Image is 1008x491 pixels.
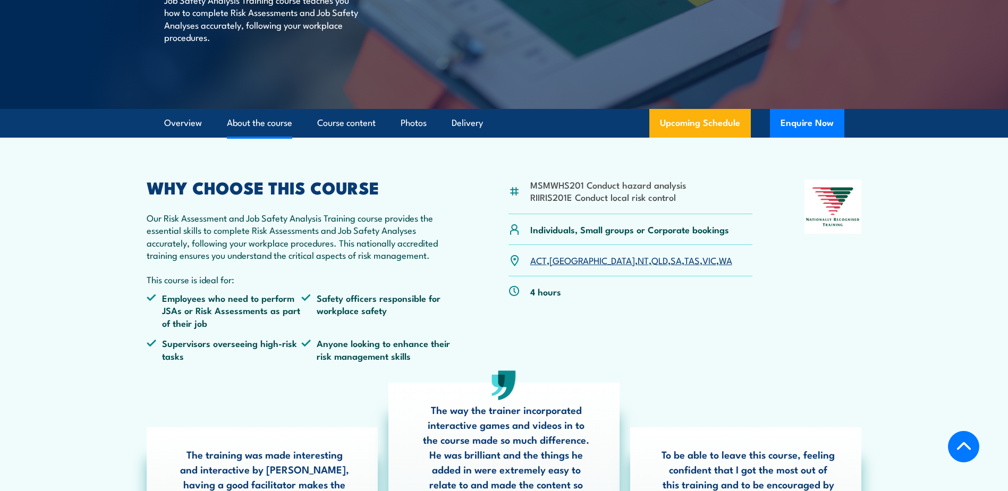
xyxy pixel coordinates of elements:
[770,109,844,138] button: Enquire Now
[530,253,547,266] a: ACT
[684,253,700,266] a: TAS
[549,253,635,266] a: [GEOGRAPHIC_DATA]
[530,179,686,191] li: MSMWHS201 Conduct hazard analysis
[671,253,682,266] a: SA
[147,180,457,194] h2: WHY CHOOSE THIS COURSE
[147,273,457,285] p: This course is ideal for:
[702,253,716,266] a: VIC
[530,223,729,235] p: Individuals, Small groups or Corporate bookings
[147,292,302,329] li: Employees who need to perform JSAs or Risk Assessments as part of their job
[452,109,483,137] a: Delivery
[804,180,862,234] img: Nationally Recognised Training logo.
[530,285,561,298] p: 4 hours
[227,109,292,137] a: About the course
[301,292,456,329] li: Safety officers responsible for workplace safety
[651,253,668,266] a: QLD
[147,337,302,362] li: Supervisors overseeing high-risk tasks
[317,109,376,137] a: Course content
[638,253,649,266] a: NT
[147,211,457,261] p: Our Risk Assessment and Job Safety Analysis Training course provides the essential skills to comp...
[530,191,686,203] li: RIIRIS201E Conduct local risk control
[649,109,751,138] a: Upcoming Schedule
[530,254,732,266] p: , , , , , , ,
[719,253,732,266] a: WA
[401,109,427,137] a: Photos
[164,109,202,137] a: Overview
[301,337,456,362] li: Anyone looking to enhance their risk management skills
